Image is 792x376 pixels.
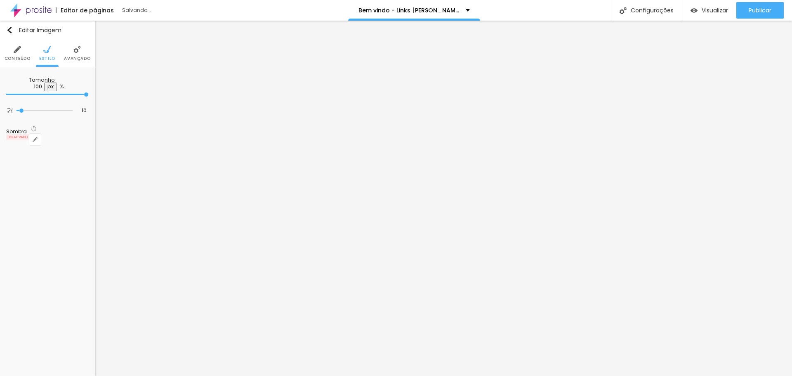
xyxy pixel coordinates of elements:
[122,8,217,13] div: Salvando...
[691,7,698,14] img: view-1.svg
[56,7,114,13] div: Editor de páginas
[736,2,784,19] button: Publicar
[702,7,728,14] span: Visualizar
[95,21,792,376] iframe: Editor
[7,108,12,113] img: Icone
[620,7,627,14] img: Icone
[5,57,31,61] span: Conteúdo
[43,46,51,53] img: Icone
[6,27,13,33] img: Icone
[682,2,736,19] button: Visualizar
[6,134,29,140] span: DESATIVADO
[64,57,90,61] span: Avançado
[29,78,66,83] div: Tamanho
[749,7,771,14] span: Publicar
[57,83,66,90] button: %
[358,7,460,13] p: Bem vindo - Links [PERSON_NAME] Fotografia Autoral
[6,27,61,33] div: Editar Imagem
[73,46,81,53] img: Icone
[14,46,21,53] img: Icone
[39,57,55,61] span: Estilo
[6,129,29,134] div: Sombra
[44,83,57,91] button: px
